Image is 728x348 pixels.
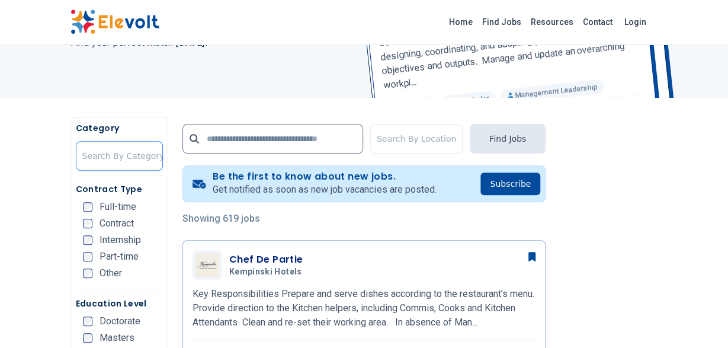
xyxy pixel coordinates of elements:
a: Home [444,12,477,31]
input: Other [83,269,92,278]
img: Kempinski Hotels [195,253,219,277]
input: Full-time [83,202,92,212]
a: Find Jobs [477,12,526,31]
span: Masters [100,333,134,343]
p: Showing 619 jobs [182,212,546,226]
p: Get notified as soon as new job vacancies are posted. [213,183,436,197]
h4: Be the first to know about new jobs. [213,171,436,183]
span: Other [100,269,122,278]
span: Doctorate [100,317,140,326]
img: Elevolt [70,9,159,34]
a: Contact [578,12,617,31]
a: Login [617,10,653,34]
input: Masters [83,333,92,343]
span: Internship [100,235,141,245]
span: Full-time [100,202,136,212]
input: Internship [83,235,92,245]
iframe: Chat Widget [669,291,728,348]
input: Part-time [83,252,92,261]
h5: Category [76,122,163,134]
button: Subscribe [480,173,540,195]
input: Contract [83,219,92,228]
h5: Education Level [76,298,163,309]
a: Resources [526,12,578,31]
span: Contract [100,219,134,228]
input: Doctorate [83,317,92,326]
p: Key Responsibilities Prepare and serve dishes according to the restaurant’s menu. Provide directi... [193,287,535,330]
button: Find Jobs [470,124,546,154]
h3: Chef De Partie [229,253,307,267]
h5: Contract Type [76,183,163,195]
span: Kempinski Hotels [229,267,302,277]
span: Part-time [100,252,139,261]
